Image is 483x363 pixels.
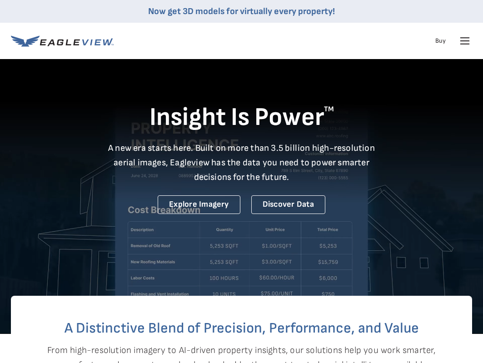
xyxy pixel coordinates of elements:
p: A new era starts here. Built on more than 3.5 billion high-resolution aerial images, Eagleview ha... [103,141,381,184]
a: Now get 3D models for virtually every property! [148,6,335,17]
h1: Insight Is Power [11,102,472,134]
h2: A Distinctive Blend of Precision, Performance, and Value [47,321,436,336]
sup: TM [324,105,334,114]
a: Buy [435,37,446,45]
a: Explore Imagery [158,195,240,214]
a: Discover Data [251,195,325,214]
